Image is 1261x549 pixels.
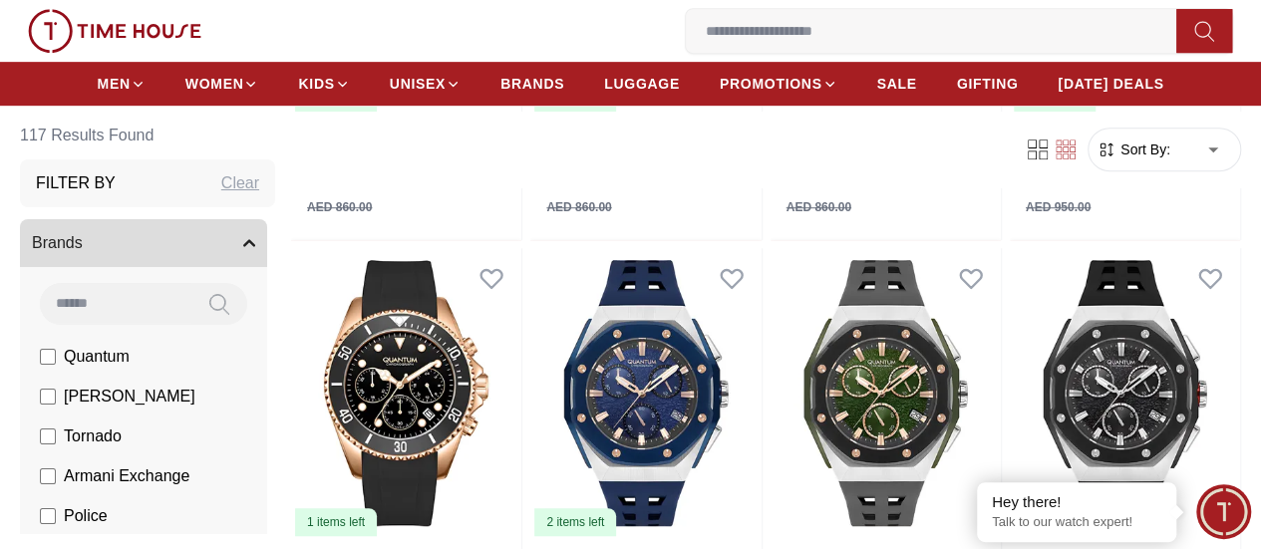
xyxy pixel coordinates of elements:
a: WOMEN [185,66,259,102]
div: Chat Widget [1196,484,1251,539]
span: SALE [877,74,917,94]
img: QUANTUM Men's Chronograph Blue Dial Watch - HNG1170.399 [530,248,761,538]
span: Tornado [64,424,122,448]
a: GIFTING [957,66,1019,102]
a: MEN [98,66,146,102]
span: UNISEX [390,74,446,94]
span: Sort By: [1116,139,1170,159]
a: QUANTUM Men's Chronograph Black Dial Watch - HNG1170.3512 items left [1010,248,1240,538]
a: [DATE] DEALS [1058,66,1163,102]
span: GIFTING [957,74,1019,94]
span: Brands [32,231,83,255]
p: Talk to our watch expert! [992,514,1161,531]
span: MEN [98,74,131,94]
input: Armani Exchange [40,468,56,484]
img: QUANTUM Men's Chronograph Black Dial Watch - HNG1170.351 [1010,248,1240,538]
input: Tornado [40,428,56,444]
button: Brands [20,219,267,267]
h6: 117 Results Found [20,112,275,159]
span: BRANDS [500,74,564,94]
button: Sort By: [1097,139,1170,159]
span: PROMOTIONS [720,74,822,94]
span: Quantum [64,345,130,369]
div: 2 items left [534,508,616,536]
a: UNISEX [390,66,461,102]
div: 1 items left [295,508,377,536]
span: Armani Exchange [64,464,189,488]
a: KIDS [298,66,349,102]
div: Hey there! [992,492,1161,512]
span: WOMEN [185,74,244,94]
input: Police [40,508,56,524]
img: ... [28,9,201,53]
span: Police [64,504,108,528]
input: Quantum [40,349,56,365]
div: AED 860.00 [546,198,611,216]
h3: Filter By [36,171,116,195]
span: [DATE] DEALS [1058,74,1163,94]
div: AED 860.00 [787,198,851,216]
a: PROMOTIONS [720,66,837,102]
div: AED 860.00 [307,198,372,216]
img: Quantum Men's Chronograph Black Dial Watch - PWG1099.451 [291,248,521,538]
img: QUANTUM Men's Chronograph Green Dial Watch - HNG1170.366 [771,248,1001,538]
span: KIDS [298,74,334,94]
a: LUGGAGE [604,66,680,102]
div: Clear [221,171,259,195]
input: [PERSON_NAME] [40,389,56,405]
a: BRANDS [500,66,564,102]
span: [PERSON_NAME] [64,385,195,409]
a: SALE [877,66,917,102]
span: LUGGAGE [604,74,680,94]
a: Quantum Men's Chronograph Black Dial Watch - PWG1099.4511 items left [291,248,521,538]
a: QUANTUM Men's Chronograph Blue Dial Watch - HNG1170.3992 items left [530,248,761,538]
div: AED 950.00 [1026,198,1091,216]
